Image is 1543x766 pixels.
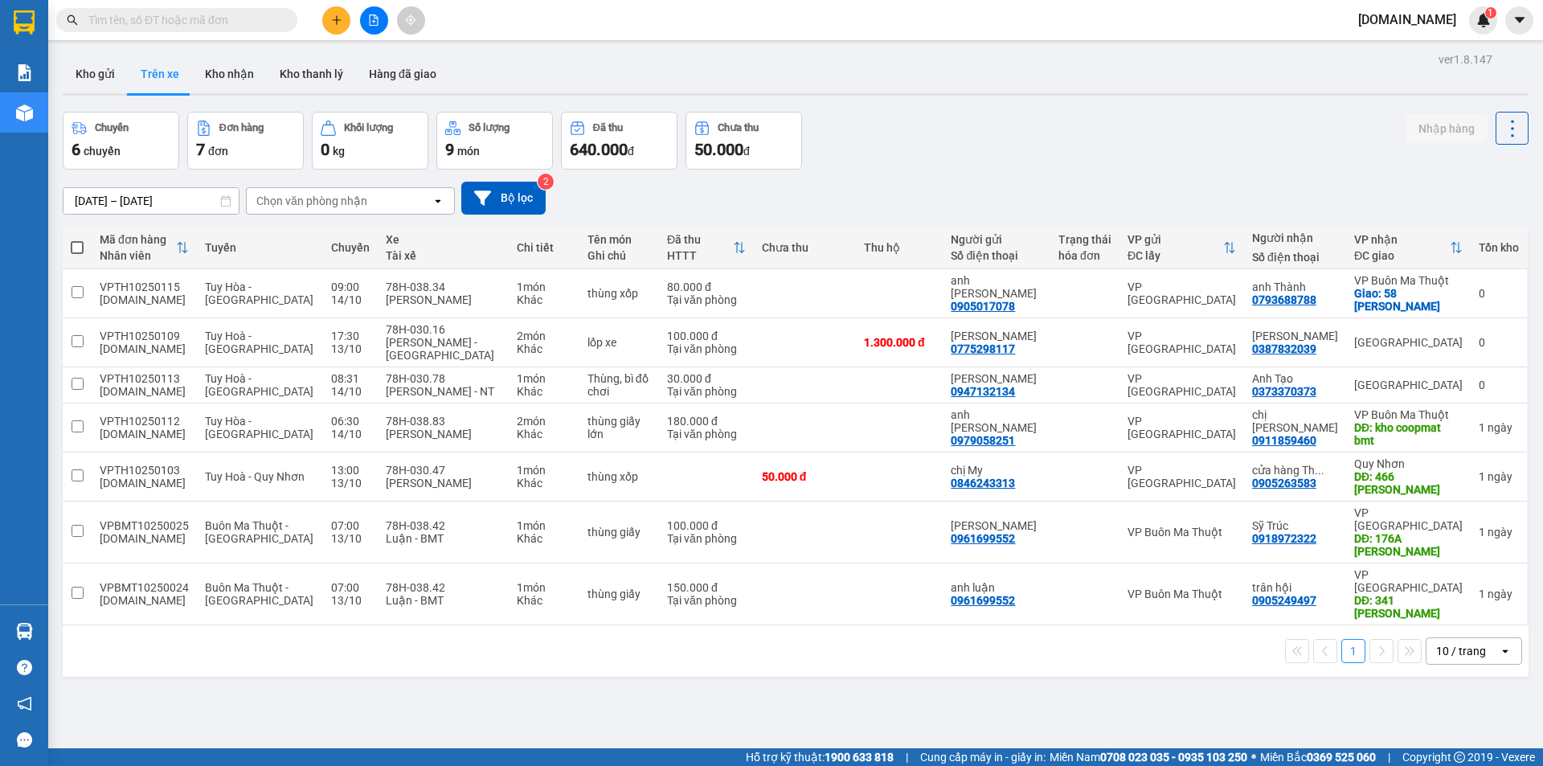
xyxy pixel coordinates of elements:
span: món [457,145,480,158]
button: Đơn hàng7đơn [187,112,304,170]
div: 1.300.000 đ [864,336,935,349]
div: [PERSON_NAME] [386,428,501,440]
div: [GEOGRAPHIC_DATA] [1354,379,1463,391]
div: lốp xe [587,336,651,349]
div: 150.000 đ [667,581,746,594]
span: Buôn Ma Thuột - [GEOGRAPHIC_DATA] [205,581,313,607]
div: VPTH10250115 [100,281,189,293]
button: caret-down [1505,6,1533,35]
div: 78H-030.78 [386,372,501,385]
div: 78H-030.16 [386,323,501,336]
div: Đơn hàng [219,122,264,133]
div: Chọn văn phòng nhận [256,193,367,209]
div: Khác [517,428,571,440]
div: Chuyến [95,122,129,133]
div: Anh Luận [951,519,1042,532]
div: Tại văn phòng [667,532,746,545]
span: kg [333,145,345,158]
div: thùng giấy lớn [587,415,651,440]
div: chị Hà Nhất [1252,408,1338,434]
div: thùng giấy [587,588,651,600]
span: Miền Nam [1050,748,1247,766]
div: Khác [517,532,571,545]
div: 08:31 [331,372,370,385]
div: ver 1.8.147 [1439,51,1492,68]
span: đ [628,145,634,158]
div: Tồn kho [1479,241,1519,254]
div: 1 món [517,519,571,532]
div: Tuyến [205,241,315,254]
button: file-add [360,6,388,35]
span: Tuy Hoà - [GEOGRAPHIC_DATA] [205,330,313,355]
img: icon-new-feature [1476,13,1491,27]
div: trân hội [1252,581,1338,594]
div: Chuyến [331,241,370,254]
div: 07:00 [331,581,370,594]
button: aim [397,6,425,35]
div: [PERSON_NAME] [386,477,501,490]
div: DĐ: 466 Trần Hưng Đạo [1354,470,1463,496]
div: 17:30 [331,330,370,342]
div: 1 món [517,464,571,477]
div: VP [GEOGRAPHIC_DATA] [1354,568,1463,594]
span: Tuy Hòa - [GEOGRAPHIC_DATA] [205,415,313,440]
div: 14/10 [331,385,370,398]
span: notification [17,696,32,711]
div: 78H-038.83 [386,415,501,428]
button: Kho nhận [192,55,267,93]
div: HTTT [667,249,733,262]
span: ngày [1488,588,1512,600]
div: 1 món [517,581,571,594]
span: 7 [196,140,205,159]
div: Thùng, bì đồ chơi [587,372,651,398]
div: 13/10 [331,594,370,607]
button: Nhập hàng [1406,114,1488,143]
div: VP Buôn Ma Thuột [1128,526,1236,539]
div: thao.bb [100,477,189,490]
button: Bộ lọc [461,182,546,215]
div: [PERSON_NAME] - [GEOGRAPHIC_DATA] [386,336,501,362]
span: aim [405,14,416,26]
div: 78H-038.42 [386,519,501,532]
button: Số lượng9món [436,112,553,170]
div: tu.bb [100,342,189,355]
button: Kho thanh lý [267,55,356,93]
div: Tại văn phòng [667,428,746,440]
div: 0 [1479,379,1519,391]
span: 50.000 [694,140,743,159]
div: cửa hàng Thế Vũ [1252,464,1338,477]
div: 0961699552 [951,532,1015,545]
span: search [67,14,78,26]
div: Tại văn phòng [667,385,746,398]
button: Kho gửi [63,55,128,93]
div: Số điện thoại [1252,251,1338,264]
button: Đã thu640.000đ [561,112,677,170]
div: Chưa thu [718,122,759,133]
input: Select a date range. [63,188,239,214]
button: 1 [1341,639,1365,663]
div: 100.000 đ [667,330,746,342]
strong: 0708 023 035 - 0935 103 250 [1100,751,1247,764]
div: Khác [517,342,571,355]
div: VP [GEOGRAPHIC_DATA] [1128,330,1236,355]
span: [DOMAIN_NAME] [1345,10,1469,30]
span: Cung cấp máy in - giấy in: [920,748,1046,766]
th: Toggle SortBy [1119,227,1244,269]
div: 0905263583 [1252,477,1316,490]
div: Luận - BMT [386,532,501,545]
span: 1 [1488,7,1493,18]
div: 0 [1479,287,1519,300]
div: 13/10 [331,532,370,545]
button: Hàng đã giao [356,55,449,93]
div: VP [GEOGRAPHIC_DATA] [1128,464,1236,490]
div: VPTH10250103 [100,464,189,477]
div: Anh Danh [951,330,1042,342]
div: VP nhận [1354,233,1450,246]
div: huong.bb [100,385,189,398]
th: Toggle SortBy [659,227,754,269]
img: logo-vxr [14,10,35,35]
div: 0387832039 [1252,342,1316,355]
div: 1 món [517,281,571,293]
div: truc.bb [100,594,189,607]
span: Tuy Hoà - Quy Nhơn [205,470,305,483]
